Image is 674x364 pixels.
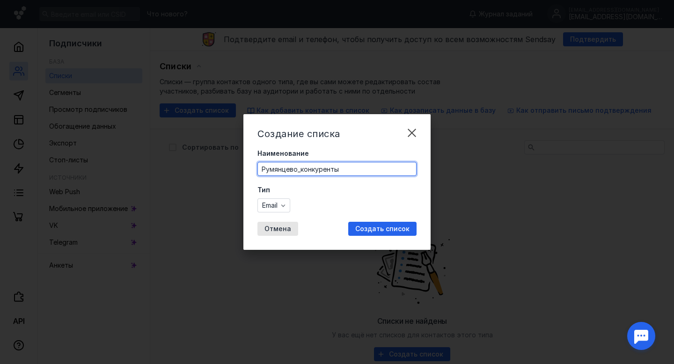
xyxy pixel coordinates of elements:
[355,225,410,233] span: Создать список
[348,222,417,236] button: Создать список
[257,149,309,158] span: Наименование
[257,198,290,212] button: Email
[262,202,278,210] span: Email
[257,128,340,139] span: Создание списка
[264,225,291,233] span: Отмена
[257,185,270,195] span: Тип
[257,222,298,236] button: Отмена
